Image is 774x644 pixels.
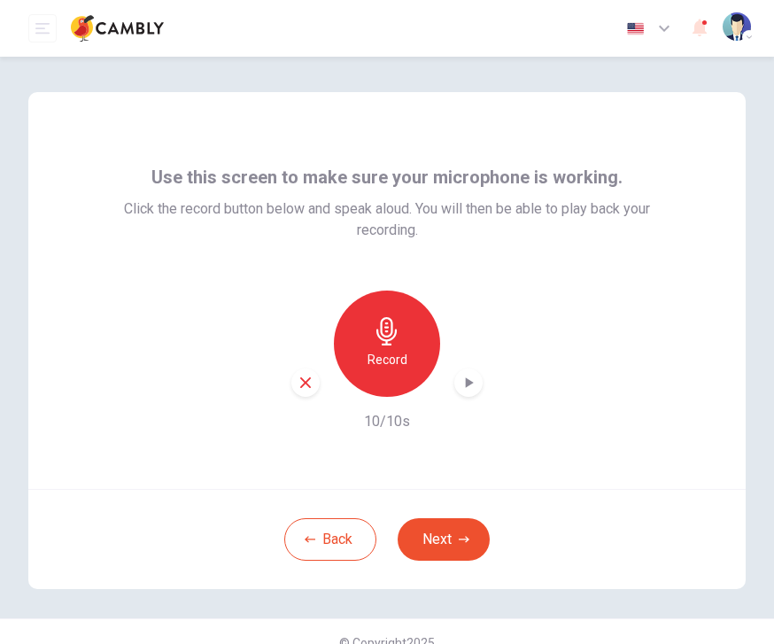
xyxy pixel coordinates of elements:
img: en [624,22,646,35]
span: Click the record button below and speak aloud. You will then be able to play back your recording. [121,198,653,241]
img: Cambly logo [71,11,164,46]
h6: Record [368,349,407,370]
span: Use this screen to make sure your microphone is working. [151,163,623,191]
button: Next [398,518,490,561]
button: open mobile menu [28,14,57,43]
h6: 10/10s [364,411,410,432]
button: Record [334,291,440,397]
img: Profile picture [723,12,751,41]
button: Back [284,518,376,561]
